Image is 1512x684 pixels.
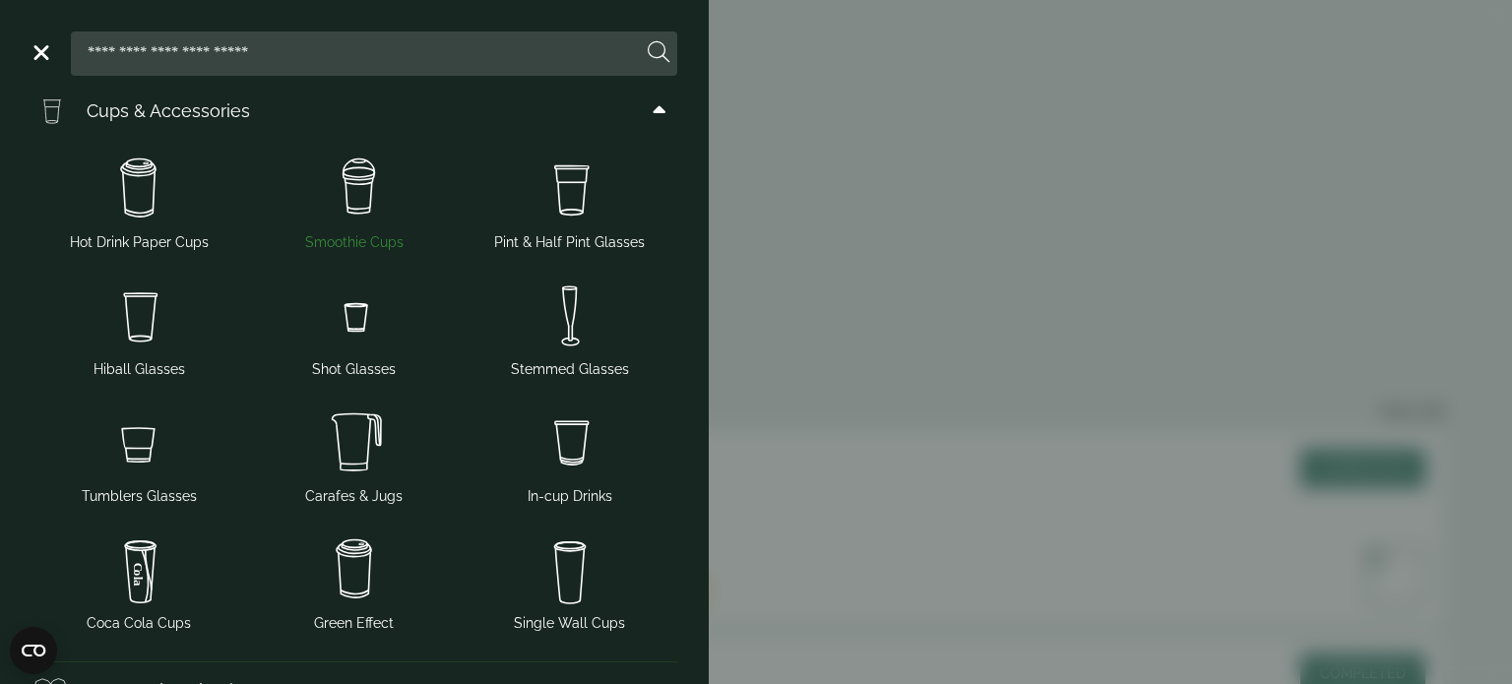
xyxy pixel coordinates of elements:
[39,530,239,609] img: cola.svg
[305,232,404,253] span: Smoothie Cups
[470,150,669,228] img: PintNhalf_cup.svg
[39,277,239,355] img: Hiball.svg
[511,359,629,380] span: Stemmed Glasses
[10,627,57,674] button: Open CMP widget
[470,530,669,609] img: plain-soda-cup.svg
[39,273,239,384] a: Hiball Glasses
[255,150,455,228] img: Smoothie_cups.svg
[39,150,239,228] img: HotDrink_paperCup.svg
[39,404,239,482] img: Tumbler_glass.svg
[31,83,677,138] a: Cups & Accessories
[470,404,669,482] img: Incup_drinks.svg
[94,359,185,380] span: Hiball Glasses
[87,613,191,634] span: Coca Cola Cups
[312,359,396,380] span: Shot Glasses
[82,486,197,507] span: Tumblers Glasses
[39,527,239,638] a: Coca Cola Cups
[87,97,250,124] span: Cups & Accessories
[514,613,625,634] span: Single Wall Cups
[314,613,394,634] span: Green Effect
[305,486,403,507] span: Carafes & Jugs
[255,273,455,384] a: Shot Glasses
[255,527,455,638] a: Green Effect
[39,146,239,257] a: Hot Drink Paper Cups
[528,486,612,507] span: In-cup Drinks
[255,146,455,257] a: Smoothie Cups
[31,91,71,130] img: PintNhalf_cup.svg
[39,400,239,511] a: Tumblers Glasses
[494,232,645,253] span: Pint & Half Pint Glasses
[470,273,669,384] a: Stemmed Glasses
[470,527,669,638] a: Single Wall Cups
[470,400,669,511] a: In-cup Drinks
[255,277,455,355] img: Shot_glass.svg
[470,277,669,355] img: Stemmed_glass.svg
[470,146,669,257] a: Pint & Half Pint Glasses
[70,232,209,253] span: Hot Drink Paper Cups
[255,400,455,511] a: Carafes & Jugs
[255,530,455,609] img: HotDrink_paperCup.svg
[255,404,455,482] img: JugsNcaraffes.svg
